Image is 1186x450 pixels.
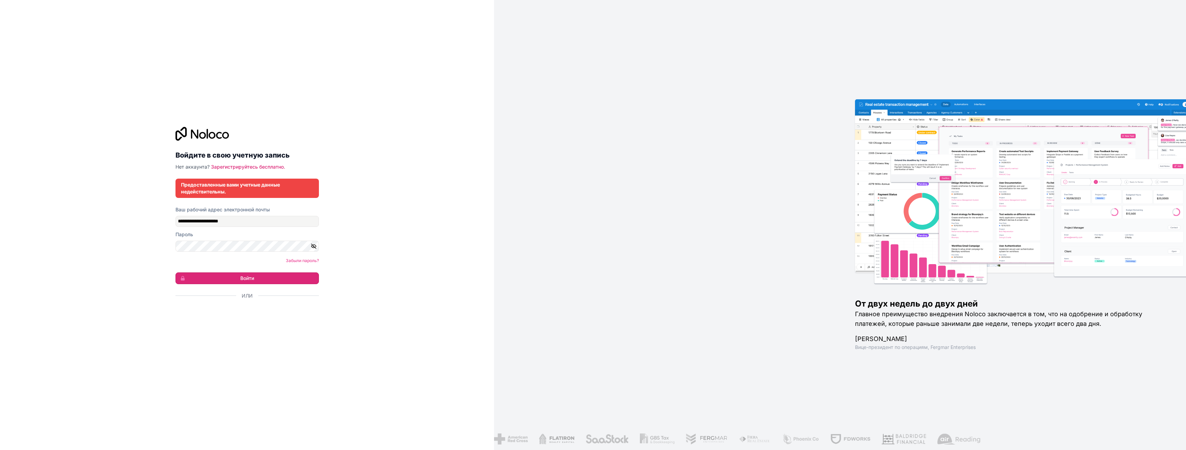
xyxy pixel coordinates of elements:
img: /assets/baldridge-DxmPIwAm.png [882,433,926,444]
img: /assets/american-red-cross-BAupjrZR.png [1116,433,1149,444]
img: /assets/fergmar-CudnrXN5.png [686,433,728,444]
img: /assets/fiera-fwj2N5v4.png [739,433,771,444]
input: Пароль [175,241,319,252]
input: Адрес электронной почты [175,216,319,227]
font: [PERSON_NAME] [855,335,907,342]
font: Вице-президент по операциям [855,344,928,350]
font: Ваш рабочий адрес электронной почты [175,207,270,212]
font: , [928,344,929,350]
img: /assets/airreading-FwAmRzSr.png [937,433,981,444]
font: Или [242,293,253,299]
font: От двух недель до двух дней [855,299,978,309]
img: /assets/phoenix-BREaitsQ.png [782,433,819,444]
font: Fergmar Enterprises [931,344,976,350]
a: Зарегистрируйтесь бесплатно. [211,164,285,170]
font: Войдите в свою учетную запись [175,151,290,159]
font: Войти [240,275,254,281]
font: Главное преимущество внедрения Noloco заключается в том, что на одобрение и обработку платежей, к... [855,310,1142,327]
img: /assets/flatiron-C8eUkumj.png [539,433,575,444]
img: /assets/saastock-C6Zbiodz.png [585,433,629,444]
img: /assets/fdworks-Bi04fVtw.png [830,433,871,444]
font: Пароль [175,231,193,237]
font: Предоставленные вами учетные данные недействительны. [181,182,280,194]
img: /assets/gbstax-C-GtDUiK.png [640,433,675,444]
button: Войти [175,272,319,284]
iframe: Кнопка «Войти с аккаунтом Google» [172,307,317,322]
a: Забыли пароль? [286,258,319,263]
font: Нет аккаунта? [175,164,210,170]
img: /assets/american-red-cross-BAupjrZR.png [494,433,527,444]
